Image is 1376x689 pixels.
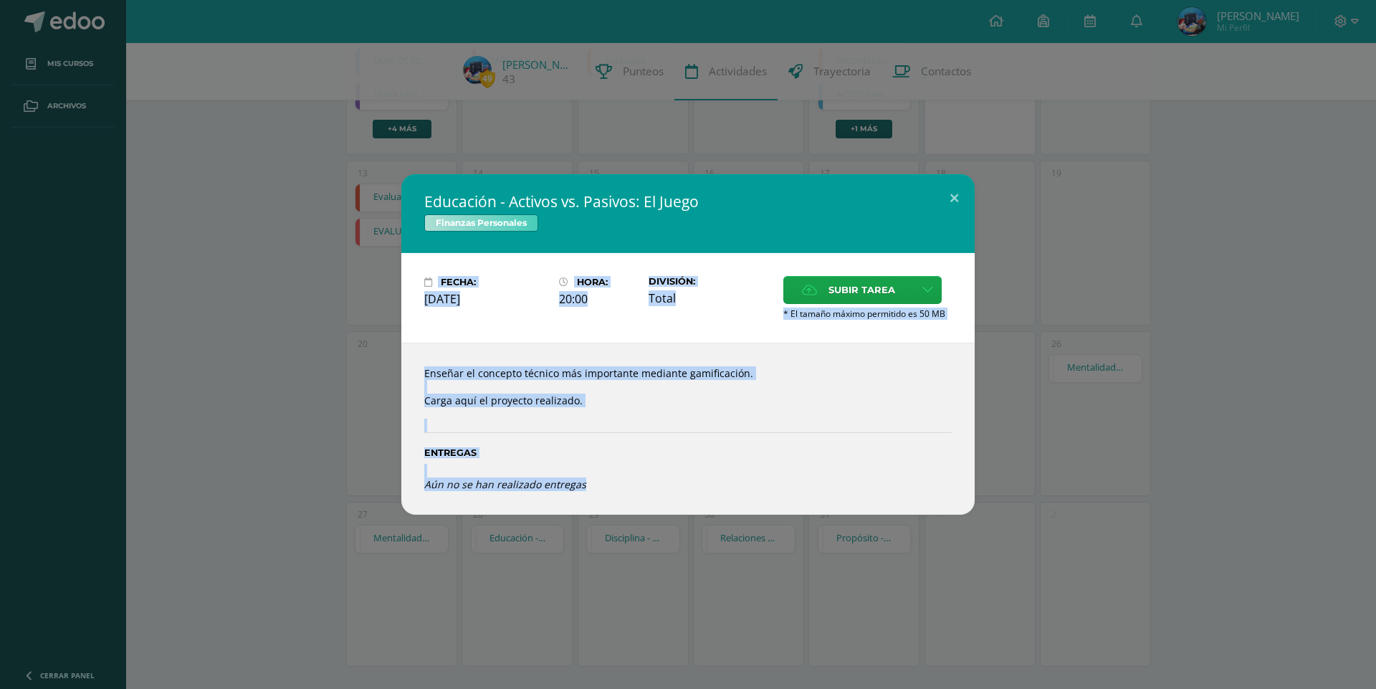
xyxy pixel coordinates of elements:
[828,277,895,303] span: Subir tarea
[424,214,538,232] span: Finanzas Personales
[934,174,975,223] button: Close (Esc)
[401,343,975,515] div: Enseñar el concepto técnico más importante mediante gamificación. Carga aquí el proyecto realizado.
[424,447,952,458] label: Entregas
[424,191,952,212] h2: Educación - Activos vs. Pasivos: El Juego
[441,277,476,288] span: Fecha:
[559,291,637,307] div: 20:00
[424,477,586,491] i: Aún no se han realizado entregas
[577,277,608,288] span: Hora:
[424,291,548,307] div: [DATE]
[649,276,772,287] label: División:
[783,308,952,320] span: * El tamaño máximo permitido es 50 MB
[649,290,772,306] div: Total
